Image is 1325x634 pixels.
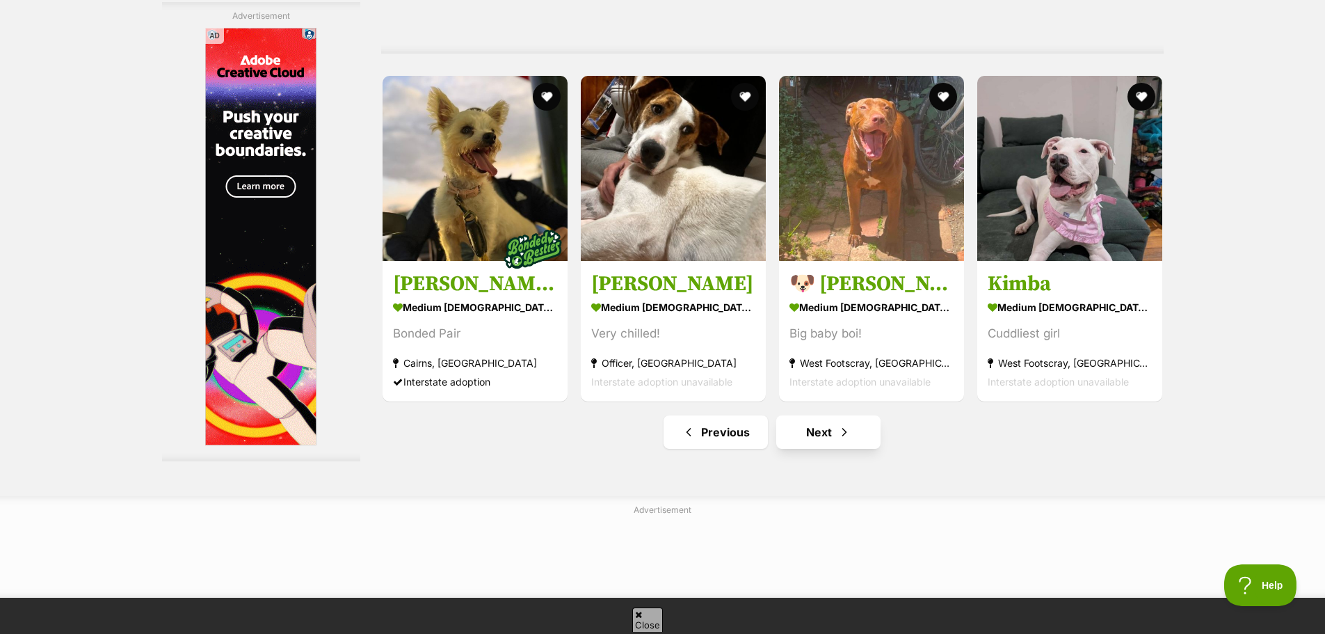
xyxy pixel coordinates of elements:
img: Cleo and Suki - Australian Kelpie Dog [383,76,568,261]
button: favourite [929,83,957,111]
div: Bonded Pair [393,324,557,343]
strong: West Footscray, [GEOGRAPHIC_DATA] [988,354,1152,372]
h3: [PERSON_NAME] and [PERSON_NAME] [393,271,557,297]
div: Big baby boi! [789,324,954,343]
div: Interstate adoption [393,372,557,391]
button: favourite [1127,83,1155,111]
div: Very chilled! [591,324,755,343]
img: consumer-privacy-logo.png [1,1,13,13]
h3: 🐶 [PERSON_NAME] 🐶 [789,271,954,297]
span: Interstate adoption unavailable [591,376,732,388]
img: Kimba - American Staffordshire Terrier Dog [977,76,1162,261]
span: Interstate adoption unavailable [988,376,1129,388]
a: Kimba medium [DEMOGRAPHIC_DATA] Dog Cuddliest girl West Footscray, [GEOGRAPHIC_DATA] Interstate a... [977,260,1162,402]
nav: Pagination [381,415,1164,449]
strong: Officer, [GEOGRAPHIC_DATA] [591,354,755,372]
img: 🐶 Jeff 🐶 - Staffy x Shar-Pei Dog [779,76,964,261]
span: Close [632,608,663,632]
h3: [PERSON_NAME] [591,271,755,297]
img: consumer-privacy-logo.png [99,1,110,13]
img: iconc.png [97,1,110,11]
iframe: Help Scout Beacon - Open [1224,564,1297,606]
a: Privacy Notification [97,1,111,13]
a: Previous page [664,415,768,449]
div: Advertisement [162,2,360,462]
a: 🐶 [PERSON_NAME] 🐶 medium [DEMOGRAPHIC_DATA] Dog Big baby boi! West Footscray, [GEOGRAPHIC_DATA] I... [779,260,964,402]
strong: medium [DEMOGRAPHIC_DATA] Dog [789,297,954,317]
strong: medium [DEMOGRAPHIC_DATA] Dog [393,297,557,317]
button: favourite [533,83,561,111]
img: Hank - Bull Arab Dog [581,76,766,261]
strong: medium [DEMOGRAPHIC_DATA] Dog [988,297,1152,317]
span: AD [205,27,223,43]
button: favourite [731,83,759,111]
img: bonded besties [498,214,568,284]
strong: West Footscray, [GEOGRAPHIC_DATA] [789,354,954,372]
h3: Kimba [988,271,1152,297]
strong: medium [DEMOGRAPHIC_DATA] Dog [591,297,755,317]
div: Cuddliest girl [988,324,1152,343]
strong: Cairns, [GEOGRAPHIC_DATA] [393,354,557,372]
span: Interstate adoption unavailable [789,376,931,388]
a: [PERSON_NAME] and [PERSON_NAME] medium [DEMOGRAPHIC_DATA] Dog Bonded Pair Cairns, [GEOGRAPHIC_DAT... [383,260,568,402]
a: [PERSON_NAME] medium [DEMOGRAPHIC_DATA] Dog Very chilled! Officer, [GEOGRAPHIC_DATA] Interstate a... [581,260,766,402]
a: Next page [776,415,881,449]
